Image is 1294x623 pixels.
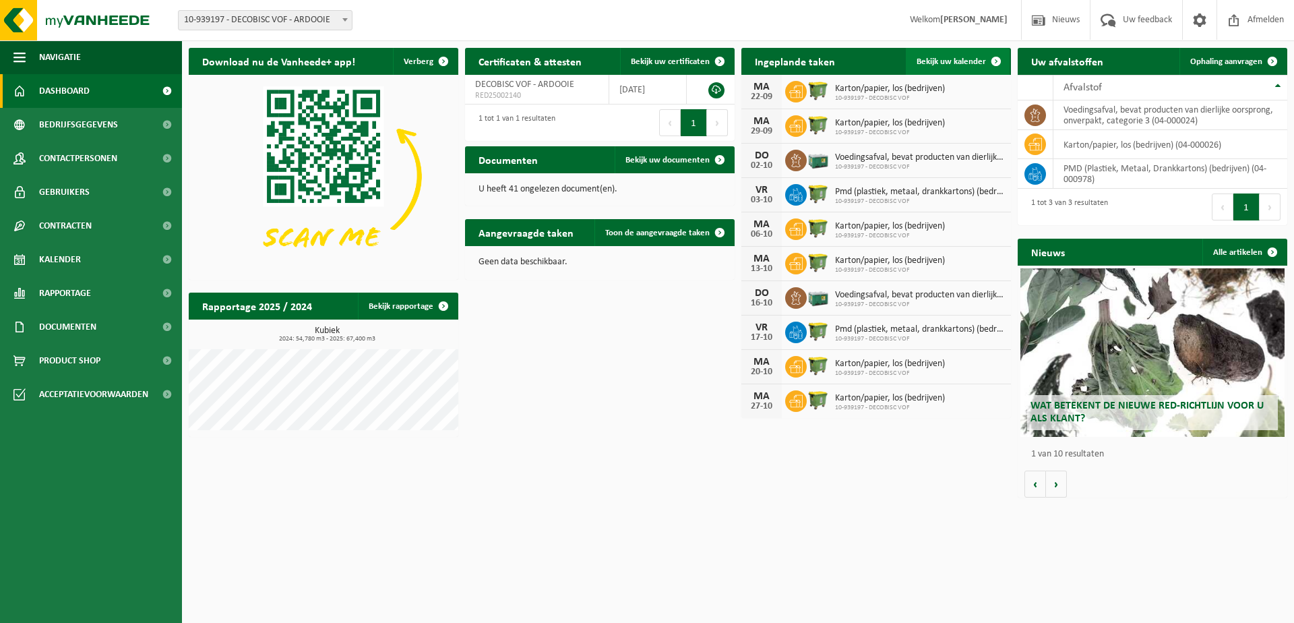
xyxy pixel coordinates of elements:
span: 10-939197 - DECOBISC VOF [835,404,945,412]
span: 10-939197 - DECOBISC VOF [835,266,945,274]
div: MA [748,116,775,127]
span: Karton/papier, los (bedrijven) [835,84,945,94]
div: VR [748,322,775,333]
span: Kalender [39,243,81,276]
h2: Aangevraagde taken [465,219,587,245]
td: PMD (Plastiek, Metaal, Drankkartons) (bedrijven) (04-000978) [1053,159,1287,189]
span: Karton/papier, los (bedrijven) [835,221,945,232]
span: Bedrijfsgegevens [39,108,118,142]
span: Dashboard [39,74,90,108]
span: Verberg [404,57,433,66]
div: 1 tot 1 van 1 resultaten [472,108,555,138]
span: Product Shop [39,344,100,378]
p: Geen data beschikbaar. [479,258,721,267]
span: Voedingsafval, bevat producten van dierlijke oorsprong, onverpakt, categorie 3 [835,290,1004,301]
button: Previous [1212,194,1233,220]
img: WB-1100-HPE-GN-50 [807,113,830,136]
span: 2024: 54,780 m3 - 2025: 67,400 m3 [195,336,458,343]
h2: Ingeplande taken [741,48,849,74]
span: 10-939197 - DECOBISC VOF [835,335,1004,343]
button: Next [1260,194,1281,220]
span: 10-939197 - DECOBISC VOF [835,301,1004,309]
div: 16-10 [748,299,775,308]
div: 17-10 [748,333,775,343]
span: 10-939197 - DECOBISC VOF - ARDOOIE [179,11,352,30]
span: Contracten [39,209,92,243]
div: MA [748,357,775,367]
img: PB-LB-0680-HPE-GN-01 [807,285,830,308]
span: 10-939197 - DECOBISC VOF [835,129,945,137]
img: WB-1100-HPE-GN-50 [807,182,830,205]
span: Toon de aangevraagde taken [605,229,710,237]
button: Volgende [1046,471,1067,498]
button: Vorige [1024,471,1046,498]
span: Documenten [39,310,96,344]
h2: Nieuws [1018,239,1078,265]
span: 10-939197 - DECOBISC VOF [835,198,1004,206]
div: 29-09 [748,127,775,136]
span: Bekijk uw documenten [625,156,710,165]
div: 22-09 [748,92,775,102]
span: Karton/papier, los (bedrijven) [835,256,945,266]
a: Wat betekent de nieuwe RED-richtlijn voor u als klant? [1020,268,1285,437]
div: 02-10 [748,161,775,171]
span: Gebruikers [39,175,90,209]
span: Bekijk uw kalender [917,57,986,66]
span: Karton/papier, los (bedrijven) [835,393,945,404]
img: WB-1100-HPE-GN-50 [807,354,830,377]
a: Bekijk rapportage [358,293,457,320]
div: MA [748,82,775,92]
td: [DATE] [609,75,687,105]
div: MA [748,254,775,264]
img: PB-LB-0680-HPE-GN-01 [807,148,830,171]
h2: Rapportage 2025 / 2024 [189,293,326,319]
strong: [PERSON_NAME] [940,15,1008,25]
h2: Download nu de Vanheede+ app! [189,48,369,74]
div: 06-10 [748,230,775,239]
button: Previous [659,109,681,136]
p: U heeft 41 ongelezen document(en). [479,185,721,194]
span: Pmd (plastiek, metaal, drankkartons) (bedrijven) [835,324,1004,335]
a: Bekijk uw kalender [906,48,1010,75]
span: Rapportage [39,276,91,310]
button: Verberg [393,48,457,75]
img: WB-1100-HPE-GN-50 [807,216,830,239]
h2: Certificaten & attesten [465,48,595,74]
span: 10-939197 - DECOBISC VOF - ARDOOIE [178,10,352,30]
img: WB-1100-HPE-GN-50 [807,251,830,274]
img: WB-1100-HPE-GN-50 [807,388,830,411]
span: DECOBISC VOF - ARDOOIE [475,80,574,90]
span: Ophaling aanvragen [1190,57,1262,66]
h3: Kubiek [195,326,458,343]
a: Bekijk uw certificaten [620,48,733,75]
div: MA [748,219,775,230]
span: Karton/papier, los (bedrijven) [835,118,945,129]
span: 10-939197 - DECOBISC VOF [835,94,945,102]
span: Wat betekent de nieuwe RED-richtlijn voor u als klant? [1030,400,1264,424]
h2: Documenten [465,146,551,173]
span: Contactpersonen [39,142,117,175]
span: 10-939197 - DECOBISC VOF [835,163,1004,171]
a: Bekijk uw documenten [615,146,733,173]
div: 20-10 [748,367,775,377]
span: Acceptatievoorwaarden [39,378,148,411]
span: Navigatie [39,40,81,74]
p: 1 van 10 resultaten [1031,450,1281,459]
button: 1 [681,109,707,136]
button: Next [707,109,728,136]
div: DO [748,288,775,299]
div: 03-10 [748,196,775,205]
a: Alle artikelen [1202,239,1286,266]
h2: Uw afvalstoffen [1018,48,1117,74]
div: MA [748,391,775,402]
div: 13-10 [748,264,775,274]
span: Karton/papier, los (bedrijven) [835,359,945,369]
a: Ophaling aanvragen [1179,48,1286,75]
span: Bekijk uw certificaten [631,57,710,66]
span: Pmd (plastiek, metaal, drankkartons) (bedrijven) [835,187,1004,198]
img: WB-1100-HPE-GN-50 [807,79,830,102]
span: Afvalstof [1064,82,1102,93]
span: RED25002140 [475,90,598,101]
span: 10-939197 - DECOBISC VOF [835,232,945,240]
div: 1 tot 3 van 3 resultaten [1024,192,1108,222]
